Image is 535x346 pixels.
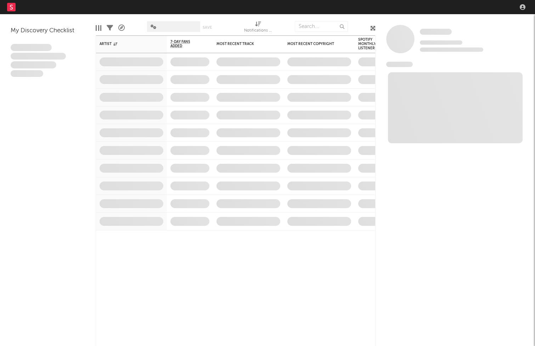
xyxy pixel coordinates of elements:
span: 7-Day Fans Added [170,40,199,48]
span: 0 fans last week [420,48,483,52]
div: Artist [100,42,153,46]
span: Lorem ipsum dolor [11,44,52,51]
div: Spotify Monthly Listeners [358,38,383,50]
div: A&R Pipeline [118,18,125,38]
span: News Feed [386,62,413,67]
div: Notifications (Artist) [244,27,272,35]
span: Praesent ac interdum [11,61,56,68]
span: Integer aliquet in purus et [11,53,66,60]
span: Aliquam viverra [11,70,43,77]
div: Most Recent Copyright [287,42,340,46]
button: Save [203,26,212,29]
div: Filters [107,18,113,38]
div: My Discovery Checklist [11,27,85,35]
input: Search... [295,21,348,32]
div: Most Recent Track [216,42,270,46]
div: Notifications (Artist) [244,18,272,38]
a: Some Artist [420,28,452,35]
span: Some Artist [420,29,452,35]
span: Tracking Since: [DATE] [420,40,462,45]
div: Edit Columns [96,18,101,38]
